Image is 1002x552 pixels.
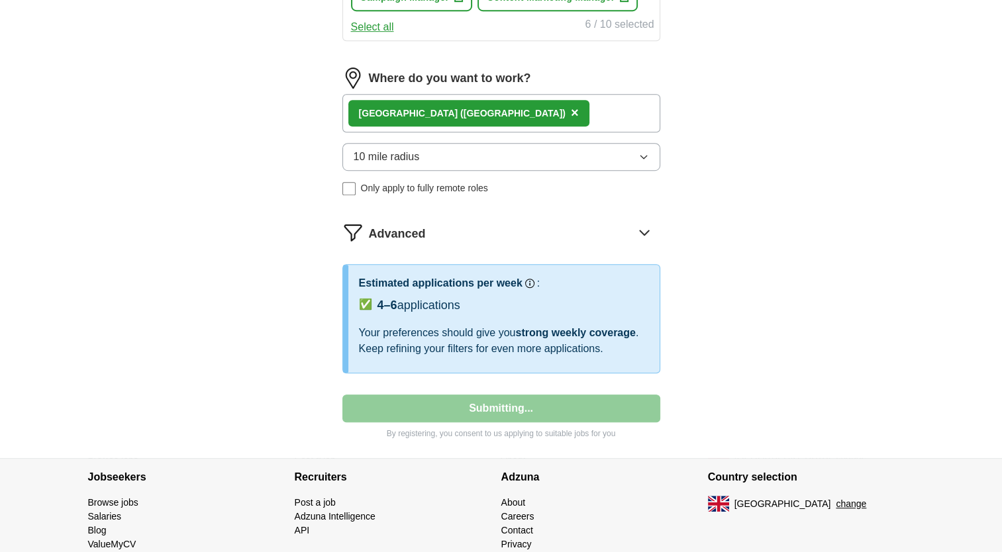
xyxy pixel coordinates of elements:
span: Only apply to fully remote roles [361,181,488,195]
h3: : [537,275,540,291]
button: change [836,497,866,511]
button: 10 mile radius [342,143,660,171]
a: API [295,525,310,535]
img: UK flag [708,496,729,512]
span: Advanced [369,225,426,243]
div: 6 / 10 selected [585,17,654,35]
span: [GEOGRAPHIC_DATA] [734,497,831,511]
img: filter [342,222,364,243]
label: Where do you want to work? [369,69,531,87]
span: ([GEOGRAPHIC_DATA]) [460,108,566,118]
span: strong weekly coverage [515,327,635,338]
a: Browse jobs [88,497,138,508]
span: × [571,105,579,120]
div: Your preferences should give you . Keep refining your filters for even more applications. [359,325,649,357]
span: 4–6 [377,299,397,312]
a: Privacy [501,539,532,549]
a: Blog [88,525,107,535]
span: ✅ [359,297,372,312]
a: ValueMyCV [88,539,136,549]
h3: Estimated applications per week [359,275,523,291]
div: applications [377,297,460,314]
a: About [501,497,526,508]
button: × [571,103,579,123]
input: Only apply to fully remote roles [342,182,356,195]
span: 10 mile radius [354,149,420,165]
button: Select all [351,19,394,35]
a: Contact [501,525,533,535]
img: location.png [342,68,364,89]
a: Adzuna Intelligence [295,511,376,522]
a: Salaries [88,511,122,522]
h4: Country selection [708,459,915,496]
a: Careers [501,511,534,522]
button: Submitting... [342,394,660,422]
p: By registering, you consent to us applying to suitable jobs for you [342,428,660,439]
a: Post a job [295,497,336,508]
strong: [GEOGRAPHIC_DATA] [359,108,458,118]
